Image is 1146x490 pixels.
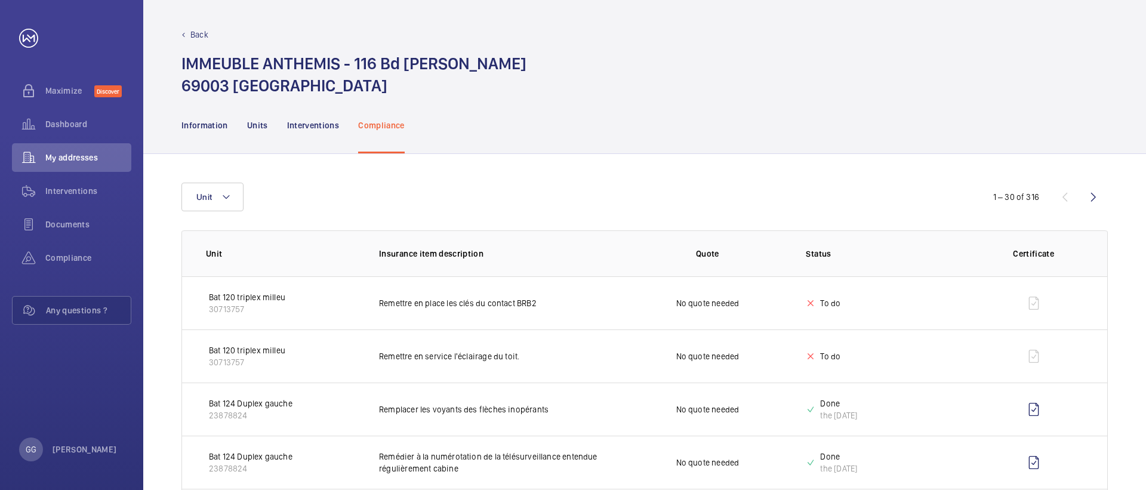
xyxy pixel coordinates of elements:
[379,297,609,309] p: Remettre en place les clés du contact BRB2
[196,192,212,202] span: Unit
[209,344,285,356] p: Bat 120 triplex milleu
[820,397,857,409] p: Done
[820,463,857,474] div: the [DATE]
[53,443,117,455] p: [PERSON_NAME]
[209,291,285,303] p: Bat 120 triplex milleu
[26,443,36,455] p: GG
[181,53,526,97] h1: IMMEUBLE ANTHEMIS - 116 Bd [PERSON_NAME] 69003 [GEOGRAPHIC_DATA]
[46,304,131,316] span: Any questions ?
[379,248,609,260] p: Insurance item description
[676,457,740,469] p: No quote needed
[820,297,840,309] p: To do
[820,409,857,421] div: the [DATE]
[206,248,360,260] p: Unit
[287,119,340,131] p: Interventions
[190,29,208,41] p: Back
[181,183,244,211] button: Unit
[45,252,131,264] span: Compliance
[993,191,1039,203] div: 1 – 30 of 316
[806,248,965,260] p: Status
[181,119,228,131] p: Information
[984,248,1083,260] p: Certificate
[247,119,268,131] p: Units
[379,451,609,474] p: Remédier à la numérotation de la télésurveillance entendue régulièrement cabine
[209,451,292,463] p: Bat 124 Duplex gauche
[209,356,285,368] p: 30713757
[209,409,292,421] p: 23878824
[379,350,609,362] p: Remettre en service l'éclairage du toit.
[45,185,131,197] span: Interventions
[820,451,857,463] p: Done
[379,403,609,415] p: Remplacer les voyants des flèches inopérants
[676,350,740,362] p: No quote needed
[45,218,131,230] span: Documents
[676,297,740,309] p: No quote needed
[45,85,94,97] span: Maximize
[209,303,285,315] p: 30713757
[358,119,405,131] p: Compliance
[209,463,292,474] p: 23878824
[820,350,840,362] p: To do
[45,118,131,130] span: Dashboard
[696,248,719,260] p: Quote
[45,152,131,164] span: My addresses
[676,403,740,415] p: No quote needed
[209,397,292,409] p: Bat 124 Duplex gauche
[94,85,122,97] span: Discover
